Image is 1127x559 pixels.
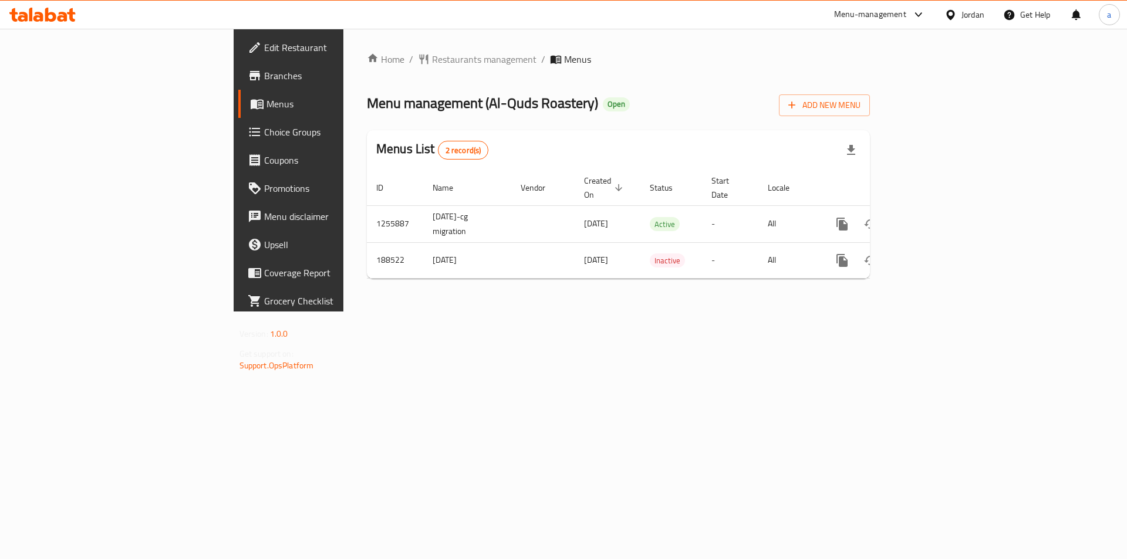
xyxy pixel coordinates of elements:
a: Coverage Report [238,259,422,287]
span: Restaurants management [432,52,536,66]
table: enhanced table [367,170,950,279]
a: Menu disclaimer [238,202,422,231]
a: Branches [238,62,422,90]
div: Jordan [961,8,984,21]
li: / [541,52,545,66]
td: - [702,205,758,242]
span: Name [433,181,468,195]
span: Status [650,181,688,195]
span: Inactive [650,254,685,267]
h2: Menus List [376,140,488,160]
a: Upsell [238,231,422,259]
span: a [1107,8,1111,21]
span: Menus [564,52,591,66]
button: Add New Menu [779,94,870,116]
a: Menus [238,90,422,118]
button: Change Status [856,210,885,238]
span: Upsell [264,238,413,252]
span: Locale [768,181,805,195]
div: Menu-management [834,8,906,22]
div: Export file [837,136,865,164]
span: Branches [264,69,413,83]
span: Vendor [521,181,561,195]
a: Promotions [238,174,422,202]
span: Open [603,99,630,109]
span: Menu disclaimer [264,209,413,223]
th: Actions [819,170,950,206]
span: ID [376,181,399,195]
nav: breadcrumb [367,52,870,66]
span: Active [650,218,680,231]
td: [DATE] [423,242,511,278]
span: Grocery Checklist [264,294,413,308]
span: Created On [584,174,626,202]
div: Active [650,217,680,231]
td: All [758,242,819,278]
span: Coverage Report [264,266,413,280]
a: Edit Restaurant [238,33,422,62]
span: Version: [239,326,268,341]
div: Open [603,97,630,111]
a: Restaurants management [418,52,536,66]
td: [DATE]-cg migration [423,205,511,242]
span: Get support on: [239,346,293,361]
button: Change Status [856,246,885,275]
span: Menus [266,97,413,111]
td: - [702,242,758,278]
span: Menu management ( Al-Quds Roastery ) [367,90,598,116]
span: 1.0.0 [270,326,288,341]
a: Support.OpsPlatform [239,358,314,373]
span: [DATE] [584,216,608,231]
button: more [828,246,856,275]
span: Add New Menu [788,98,861,113]
div: Total records count [438,141,489,160]
button: more [828,210,856,238]
span: Start Date [711,174,744,202]
span: 2 record(s) [438,145,488,156]
span: Edit Restaurant [264,40,413,55]
span: Promotions [264,181,413,195]
a: Grocery Checklist [238,287,422,315]
span: [DATE] [584,252,608,267]
a: Choice Groups [238,118,422,146]
td: All [758,205,819,242]
span: Coupons [264,153,413,167]
a: Coupons [238,146,422,174]
span: Choice Groups [264,125,413,139]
